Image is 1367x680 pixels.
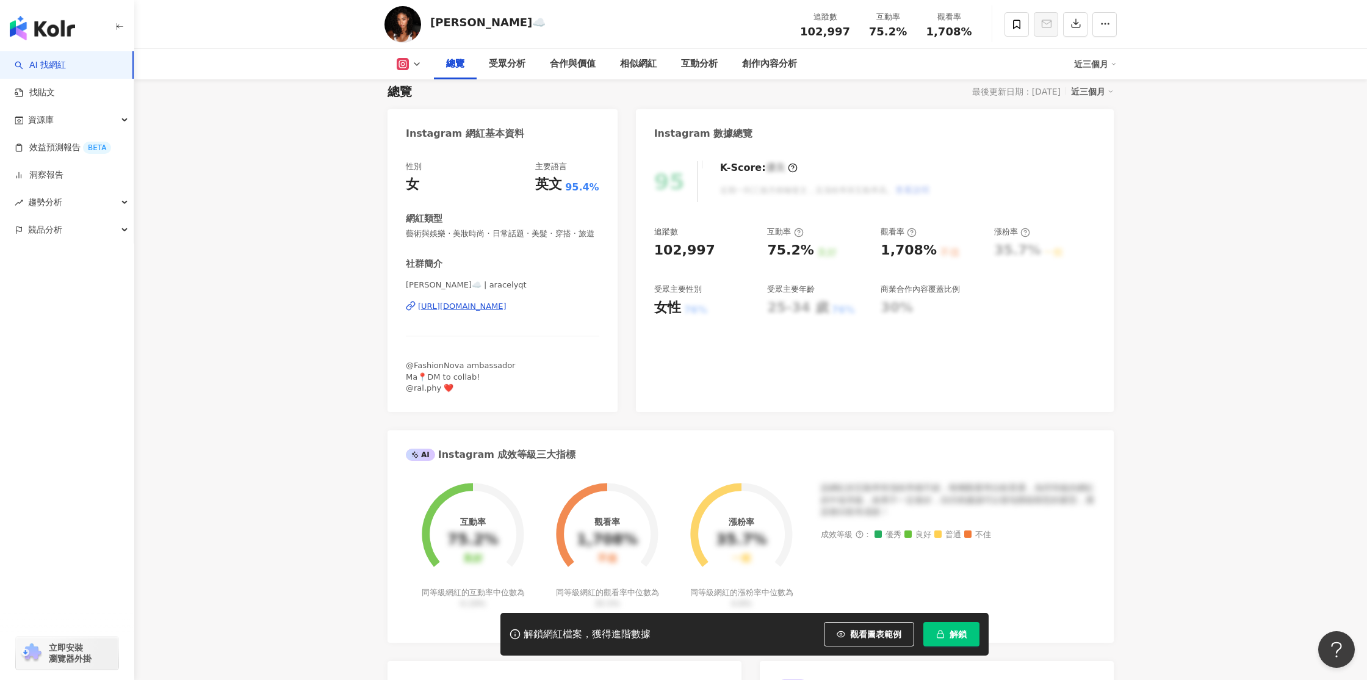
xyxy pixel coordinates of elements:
[406,361,515,392] span: @FashionNova ambassador Ma📍DM to collab! @ral.phy ❤️
[654,298,681,317] div: 女性
[716,532,766,549] div: 35.7%
[688,587,795,609] div: 同等級網紅的漲粉率中位數為
[1071,84,1114,99] div: 近三個月
[406,258,442,270] div: 社群簡介
[731,599,751,608] span: 0.8%
[923,622,979,646] button: 解鎖
[524,628,651,641] div: 解鎖網紅檔案，獲得進階數據
[1074,54,1117,74] div: 近三個月
[15,87,55,99] a: 找貼文
[10,16,75,40] img: logo
[742,57,797,71] div: 創作內容分析
[881,226,917,237] div: 觀看率
[972,87,1061,96] div: 最後更新日期：[DATE]
[446,57,464,71] div: 總覽
[388,83,412,100] div: 總覽
[550,57,596,71] div: 合作與價值
[850,629,901,639] span: 觀看圖表範例
[28,216,62,244] span: 競品分析
[594,517,620,527] div: 觀看率
[654,284,702,295] div: 受眾主要性別
[654,127,753,140] div: Instagram 數據總覽
[800,11,850,23] div: 追蹤數
[15,59,66,71] a: searchAI 找網紅
[489,57,525,71] div: 受眾分析
[535,161,567,172] div: 主要語言
[767,241,813,260] div: 75.2%
[384,6,421,43] img: KOL Avatar
[800,25,850,38] span: 102,997
[447,532,498,549] div: 75.2%
[406,127,524,140] div: Instagram 網紅基本資料
[49,642,92,664] span: 立即安裝 瀏覽器外掛
[420,587,527,609] div: 同等級網紅的互動率中位數為
[406,228,599,239] span: 藝術與娛樂 · 美妝時尚 · 日常話題 · 美髮 · 穿搭 · 旅遊
[430,15,546,30] div: [PERSON_NAME]☁️
[681,57,718,71] div: 互動分析
[577,532,638,549] div: 1,708%
[597,553,617,565] div: 不佳
[869,26,907,38] span: 75.2%
[926,11,972,23] div: 觀看率
[824,622,914,646] button: 觀看圖表範例
[406,161,422,172] div: 性別
[881,284,960,295] div: 商業合作內容覆蓋比例
[418,301,507,312] div: [URL][DOMAIN_NAME]
[554,587,661,609] div: 同等級網紅的觀看率中位數為
[729,517,754,527] div: 漲粉率
[406,175,419,194] div: 女
[654,241,715,260] div: 102,997
[865,11,911,23] div: 互動率
[620,57,657,71] div: 相似網紅
[565,181,599,194] span: 95.4%
[406,449,435,461] div: AI
[460,599,485,608] span: 0.19%
[406,301,599,312] a: [URL][DOMAIN_NAME]
[463,553,483,565] div: 良好
[460,517,486,527] div: 互動率
[16,637,118,670] a: chrome extension立即安裝 瀏覽器外掛
[950,629,967,639] span: 解鎖
[654,226,678,237] div: 追蹤數
[926,26,972,38] span: 1,708%
[15,169,63,181] a: 洞察報告
[406,280,599,291] span: [PERSON_NAME]☁️ | aracelyqt
[406,448,575,461] div: Instagram 成效等級三大指標
[732,553,751,565] div: 一般
[720,161,798,175] div: K-Score :
[767,284,815,295] div: 受眾主要年齡
[28,189,62,216] span: 趨勢分析
[406,212,442,225] div: 網紅類型
[20,643,43,663] img: chrome extension
[881,241,937,260] div: 1,708%
[994,226,1030,237] div: 漲粉率
[28,106,54,134] span: 資源庫
[15,142,111,154] a: 效益預測報告BETA
[15,198,23,207] span: rise
[594,599,619,608] span: 35.5%
[767,226,803,237] div: 互動率
[535,175,562,194] div: 英文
